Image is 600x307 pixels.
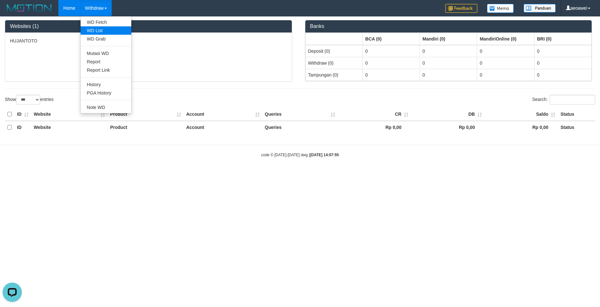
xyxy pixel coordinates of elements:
td: Tampungan (0) [305,69,362,81]
th: Group: activate to sort column ascending [305,33,362,45]
th: Group: activate to sort column ascending [534,33,591,45]
img: MOTION_logo.png [5,3,54,13]
th: Group: activate to sort column ascending [477,33,534,45]
th: Product [108,108,184,121]
th: DB [411,108,484,121]
th: Status [558,121,595,134]
a: PGA History [81,89,131,97]
a: WD List [81,26,131,35]
td: 0 [362,57,420,69]
td: Withdraw (0) [305,57,362,69]
td: 0 [477,69,534,81]
td: 0 [534,69,591,81]
th: Group: activate to sort column ascending [362,33,420,45]
h3: Banks [310,23,587,29]
label: Show entries [5,95,54,104]
th: Account [184,121,262,134]
th: Website [31,121,108,134]
strong: [DATE] 14:07:55 [310,153,339,157]
td: 0 [362,45,420,57]
td: 0 [477,57,534,69]
th: Account [184,108,262,121]
td: 0 [420,57,477,69]
td: 0 [362,69,420,81]
td: 0 [534,57,591,69]
th: Group: activate to sort column ascending [420,33,477,45]
img: panduan.png [524,4,556,13]
a: WD Fetch [81,18,131,26]
td: 0 [534,45,591,57]
td: Deposit (0) [305,45,362,57]
a: Mutasi WD [81,49,131,58]
th: Rp 0,00 [411,121,484,134]
td: 0 [420,69,477,81]
a: WD Grab [81,35,131,43]
th: Website [31,108,108,121]
select: Showentries [16,95,40,104]
th: ID [14,121,31,134]
th: Status [558,108,595,121]
th: Rp 0,00 [338,121,411,134]
input: Search: [550,95,595,104]
a: Report Link [81,66,131,74]
a: History [81,80,131,89]
th: ID [14,108,31,121]
th: Queries [262,121,338,134]
th: Product [108,121,184,134]
img: Feedback.jpg [445,4,477,13]
a: Report [81,58,131,66]
h3: Websites (1) [10,23,287,29]
th: Rp 0,00 [484,121,558,134]
th: Queries [262,108,338,121]
small: code © [DATE]-[DATE] dwg | [261,153,339,157]
p: HUJANTOTO [10,38,287,44]
label: Search: [532,95,595,104]
a: Note WD [81,103,131,112]
th: CR [338,108,411,121]
button: Open LiveChat chat widget [3,3,22,22]
th: Saldo [484,108,558,121]
td: 0 [477,45,534,57]
td: 0 [420,45,477,57]
img: Button%20Memo.svg [487,4,514,13]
